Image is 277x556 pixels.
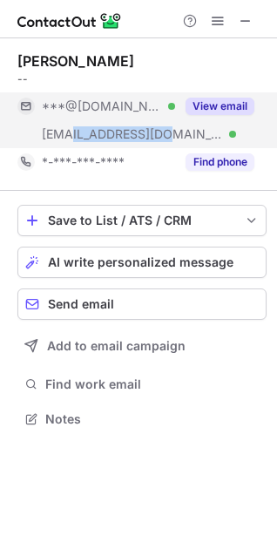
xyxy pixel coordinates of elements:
[186,153,254,171] button: Reveal Button
[45,376,260,392] span: Find work email
[48,297,114,311] span: Send email
[17,10,122,31] img: ContactOut v5.3.10
[17,288,267,320] button: Send email
[17,330,267,362] button: Add to email campaign
[47,339,186,353] span: Add to email campaign
[17,71,267,87] div: --
[48,214,236,227] div: Save to List / ATS / CRM
[17,205,267,236] button: save-profile-one-click
[186,98,254,115] button: Reveal Button
[42,126,223,142] span: [EMAIL_ADDRESS][DOMAIN_NAME]
[17,407,267,431] button: Notes
[45,411,260,427] span: Notes
[17,247,267,278] button: AI write personalized message
[48,255,233,269] span: AI write personalized message
[42,98,162,114] span: ***@[DOMAIN_NAME]
[17,52,134,70] div: [PERSON_NAME]
[17,372,267,397] button: Find work email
